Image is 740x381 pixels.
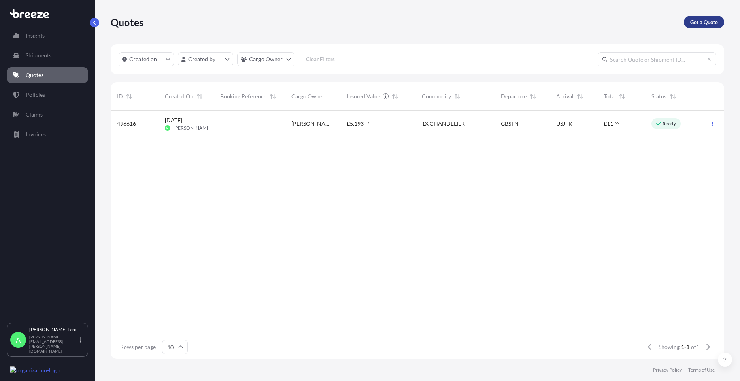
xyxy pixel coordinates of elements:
[659,343,680,351] span: Showing
[26,32,45,40] p: Insights
[598,52,716,66] input: Search Quote or Shipment ID...
[165,116,182,124] span: [DATE]
[237,52,294,66] button: cargoOwner Filter options
[29,326,78,333] p: [PERSON_NAME] Lane
[604,92,616,100] span: Total
[291,92,325,100] span: Cargo Owner
[614,122,614,124] span: .
[353,121,354,126] span: ,
[165,92,193,100] span: Created On
[26,130,46,138] p: Invoices
[268,92,277,101] button: Sort
[174,125,211,131] span: [PERSON_NAME]
[617,92,627,101] button: Sort
[120,343,156,351] span: Rows per page
[178,52,233,66] button: createdBy Filter options
[117,120,136,128] span: 496616
[651,92,666,100] span: Status
[16,336,21,344] span: A
[291,120,334,128] span: [PERSON_NAME] ANTIQUES
[604,121,607,126] span: £
[7,126,88,142] a: Invoices
[663,121,676,127] p: Ready
[691,343,699,351] span: of 1
[129,55,157,63] p: Created on
[306,55,335,63] p: Clear Filters
[117,92,123,100] span: ID
[501,120,519,128] span: GBSTN
[26,51,51,59] p: Shipments
[195,92,204,101] button: Sort
[347,121,350,126] span: £
[364,122,365,124] span: .
[249,55,283,63] p: Cargo Owner
[453,92,462,101] button: Sort
[390,92,400,101] button: Sort
[7,107,88,123] a: Claims
[119,52,174,66] button: createdOn Filter options
[7,67,88,83] a: Quotes
[7,47,88,63] a: Shipments
[29,334,78,353] p: [PERSON_NAME][EMAIL_ADDRESS][PERSON_NAME][DOMAIN_NAME]
[690,18,718,26] p: Get a Quote
[607,121,613,126] span: 11
[166,124,169,132] span: AL
[354,121,364,126] span: 193
[220,92,266,100] span: Booking Reference
[422,92,451,100] span: Commodity
[26,91,45,99] p: Policies
[347,92,380,100] span: Insured Value
[7,28,88,43] a: Insights
[26,111,43,119] p: Claims
[125,92,134,101] button: Sort
[350,121,353,126] span: 5
[220,120,225,128] span: —
[111,16,143,28] p: Quotes
[528,92,538,101] button: Sort
[422,120,465,128] span: 1X CHANDELIER
[188,55,216,63] p: Created by
[681,343,689,351] span: 1-1
[688,367,715,373] a: Terms of Use
[298,53,343,66] button: Clear Filters
[365,122,370,124] span: 51
[684,16,724,28] a: Get a Quote
[501,92,527,100] span: Departure
[7,87,88,103] a: Policies
[556,120,572,128] span: USJFK
[668,92,678,101] button: Sort
[556,92,574,100] span: Arrival
[615,122,619,124] span: 69
[575,92,585,101] button: Sort
[653,367,682,373] a: Privacy Policy
[10,366,60,374] img: organization-logo
[26,71,43,79] p: Quotes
